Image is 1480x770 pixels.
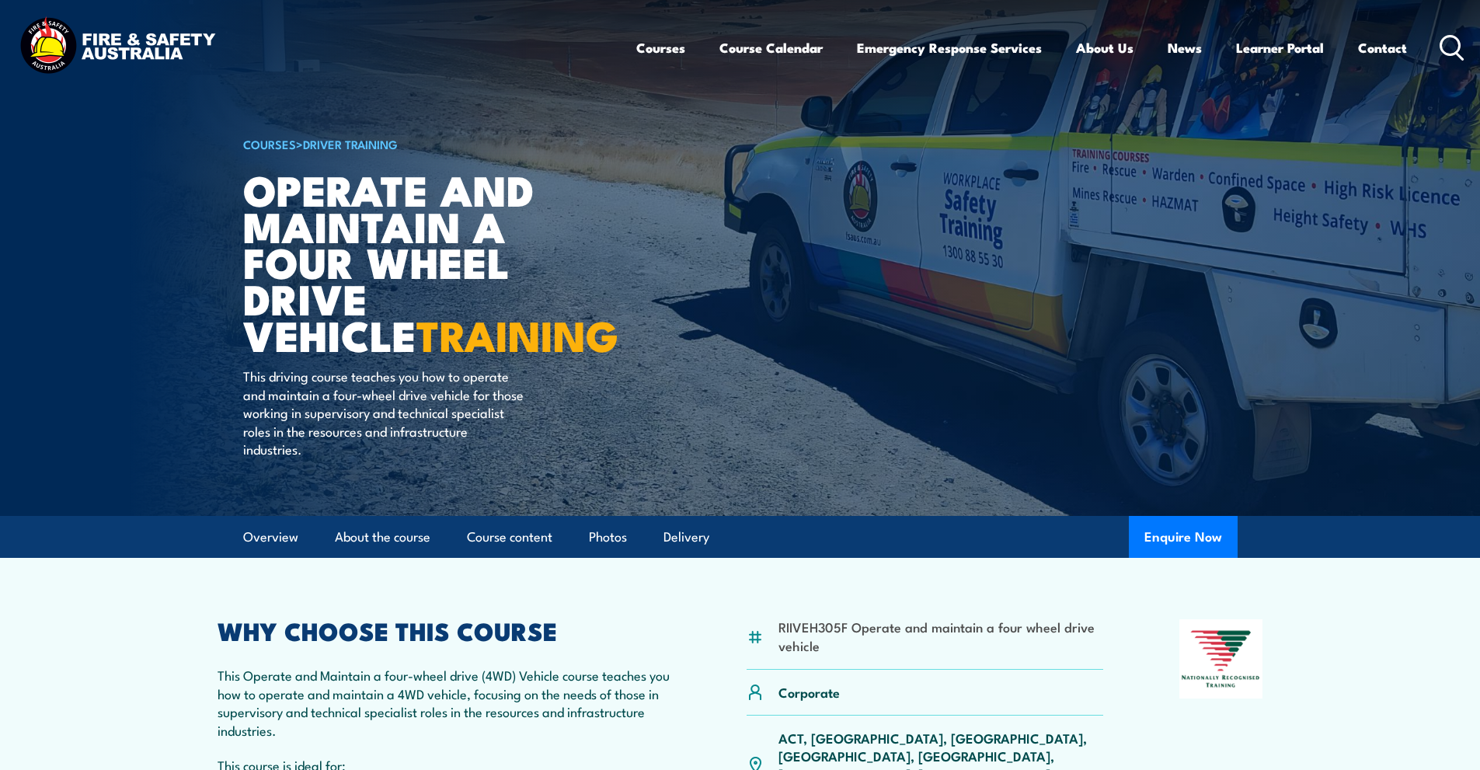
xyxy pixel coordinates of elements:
a: Photos [589,517,627,558]
li: RIIVEH305F Operate and maintain a four wheel drive vehicle [778,618,1104,654]
h1: Operate and Maintain a Four Wheel Drive Vehicle [243,171,627,353]
a: Overview [243,517,298,558]
a: Delivery [663,517,709,558]
a: COURSES [243,135,296,152]
button: Enquire Now [1129,516,1238,558]
a: Course Calendar [719,27,823,68]
a: Courses [636,27,685,68]
p: Corporate [778,683,840,701]
h2: WHY CHOOSE THIS COURSE [218,619,671,641]
a: Emergency Response Services [857,27,1042,68]
a: News [1168,27,1202,68]
a: Contact [1358,27,1407,68]
a: Course content [467,517,552,558]
a: About Us [1076,27,1134,68]
h6: > [243,134,627,153]
p: This Operate and Maintain a four-wheel drive (4WD) Vehicle course teaches you how to operate and ... [218,666,671,739]
img: Nationally Recognised Training logo. [1179,619,1263,699]
a: Driver Training [303,135,398,152]
strong: TRAINING [416,301,618,366]
a: Learner Portal [1236,27,1324,68]
a: About the course [335,517,430,558]
p: This driving course teaches you how to operate and maintain a four-wheel drive vehicle for those ... [243,367,527,458]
